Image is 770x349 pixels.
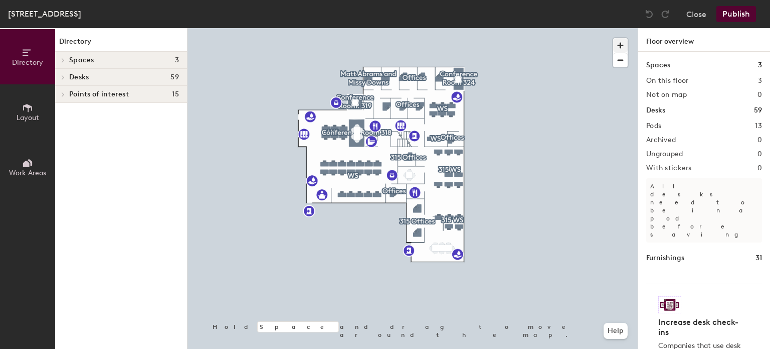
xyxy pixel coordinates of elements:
[755,253,762,264] h1: 31
[754,105,762,116] h1: 59
[658,317,744,337] h4: Increase desk check-ins
[69,90,129,98] span: Points of interest
[69,56,94,64] span: Spaces
[55,36,187,52] h1: Directory
[170,73,179,81] span: 59
[757,164,762,172] h2: 0
[646,178,762,243] p: All desks need to be in a pod before saving
[17,113,39,122] span: Layout
[660,9,670,19] img: Redo
[757,136,762,144] h2: 0
[175,56,179,64] span: 3
[757,91,762,99] h2: 0
[757,150,762,158] h2: 0
[716,6,756,22] button: Publish
[646,77,689,85] h2: On this floor
[646,105,665,116] h1: Desks
[646,122,661,130] h2: Pods
[604,323,628,339] button: Help
[646,136,676,144] h2: Archived
[9,169,46,177] span: Work Areas
[12,58,43,67] span: Directory
[686,6,706,22] button: Close
[758,77,762,85] h2: 3
[69,73,89,81] span: Desks
[755,122,762,130] h2: 13
[646,150,683,158] h2: Ungrouped
[646,253,684,264] h1: Furnishings
[644,9,654,19] img: Undo
[758,60,762,71] h1: 3
[638,28,770,52] h1: Floor overview
[646,164,692,172] h2: With stickers
[646,91,687,99] h2: Not on map
[8,8,81,20] div: [STREET_ADDRESS]
[658,296,681,313] img: Sticker logo
[172,90,179,98] span: 15
[646,60,670,71] h1: Spaces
